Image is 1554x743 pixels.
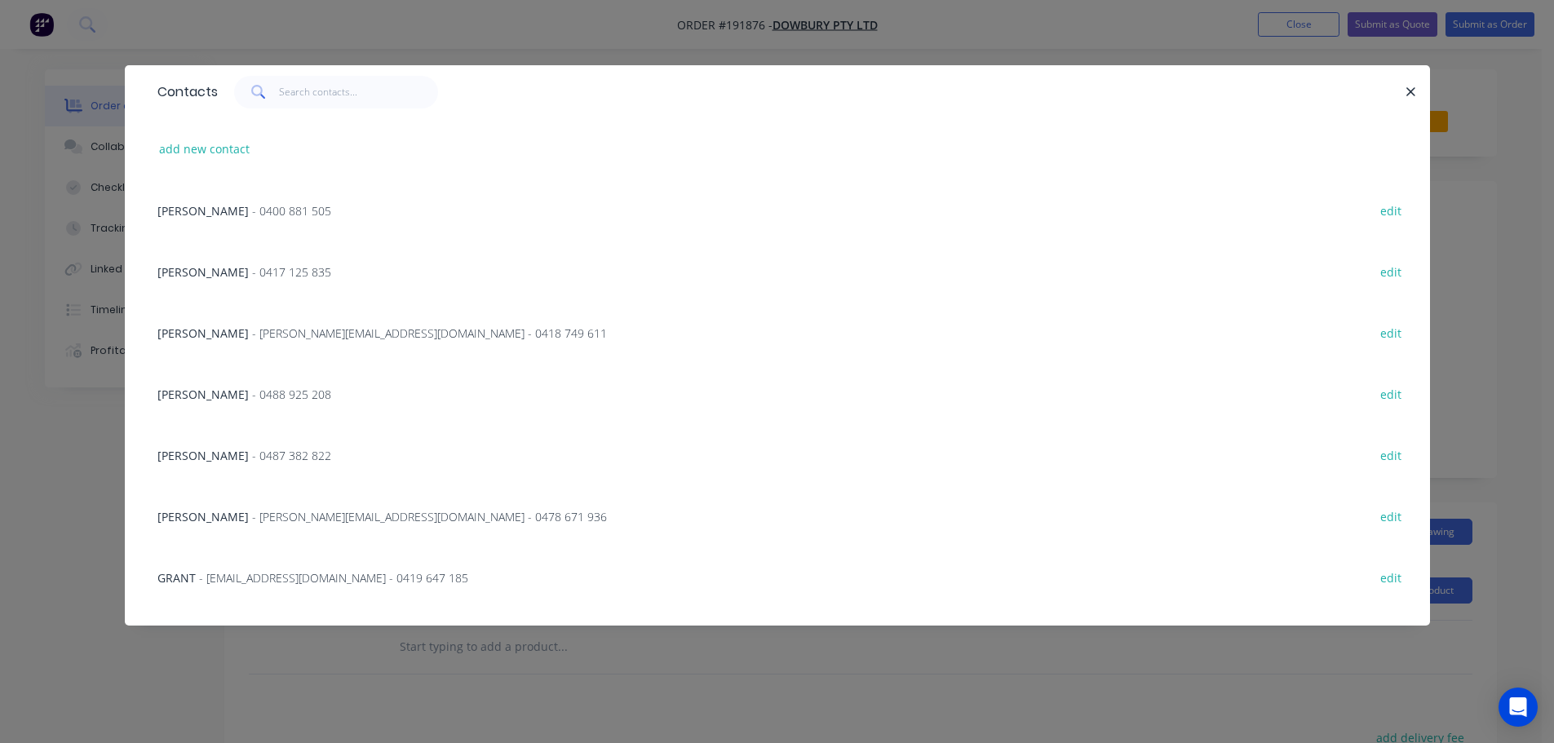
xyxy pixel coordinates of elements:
button: edit [1372,383,1410,405]
span: [PERSON_NAME] [157,509,249,524]
button: edit [1372,566,1410,588]
span: - 0400 881 505 [252,203,331,219]
button: edit [1372,260,1410,282]
span: [PERSON_NAME] [157,387,249,402]
span: [PERSON_NAME] [157,203,249,219]
span: [PERSON_NAME] [157,325,249,341]
button: edit [1372,199,1410,221]
input: Search contacts... [279,76,438,108]
button: edit [1372,321,1410,343]
button: edit [1372,444,1410,466]
span: - 0487 382 822 [252,448,331,463]
span: - 0417 125 835 [252,264,331,280]
span: - [PERSON_NAME][EMAIL_ADDRESS][DOMAIN_NAME] - 0478 671 936 [252,509,607,524]
span: [PERSON_NAME] [157,264,249,280]
span: [PERSON_NAME] [157,448,249,463]
span: - [PERSON_NAME][EMAIL_ADDRESS][DOMAIN_NAME] - 0418 749 611 [252,325,607,341]
button: add new contact [151,138,259,160]
div: Contacts [149,66,218,118]
span: - 0488 925 208 [252,387,331,402]
span: - [EMAIL_ADDRESS][DOMAIN_NAME] - 0419 647 185 [199,570,468,586]
span: GRANT [157,570,196,586]
div: Open Intercom Messenger [1499,688,1538,727]
button: edit [1372,505,1410,527]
